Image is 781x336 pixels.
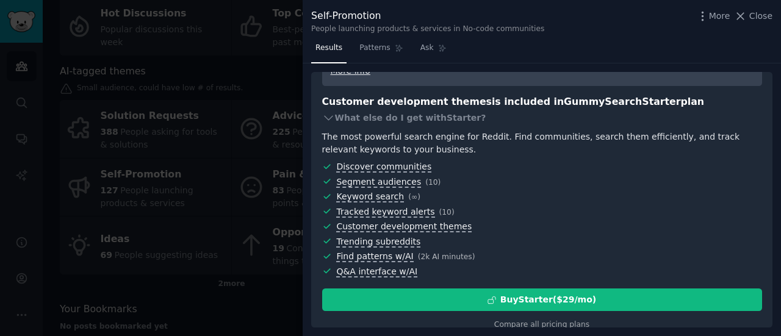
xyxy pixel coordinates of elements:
span: GummySearch Starter [564,96,680,107]
div: The most powerful search engine for Reddit. Find communities, search them efficiently, and track ... [322,130,762,156]
div: What else do I get with Starter ? [322,109,762,126]
div: Buy Starter ($ 29 /mo ) [500,293,596,306]
span: ( 10 ) [439,208,455,216]
h3: Customer development themes is included in plan [322,95,762,110]
span: Trending subreddits [336,237,420,248]
div: Self-Promotion [311,9,544,24]
span: ( 10 ) [425,178,441,187]
button: More [696,10,730,23]
button: BuyStarter($29/mo) [322,288,762,311]
span: Tracked keyword alerts [336,207,434,218]
span: Discover communities [336,162,431,173]
span: ( 2k AI minutes ) [418,252,475,261]
div: People launching products & services in No-code communities [311,24,544,35]
span: Keyword search [336,191,404,202]
span: Customer development themes [336,221,472,232]
span: Find patterns w/AI [336,251,413,262]
span: Ask [420,43,434,54]
button: Close [734,10,772,23]
span: Results [315,43,342,54]
a: More info [331,66,370,76]
span: Segment audiences [336,177,421,188]
span: ( ∞ ) [408,193,420,201]
a: Compare all pricing plans [494,320,589,329]
span: More [709,10,730,23]
a: Patterns [355,38,407,63]
span: Patterns [359,43,390,54]
a: Results [311,38,347,63]
span: Q&A interface w/AI [336,266,417,277]
a: Ask [416,38,451,63]
span: Close [749,10,772,23]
